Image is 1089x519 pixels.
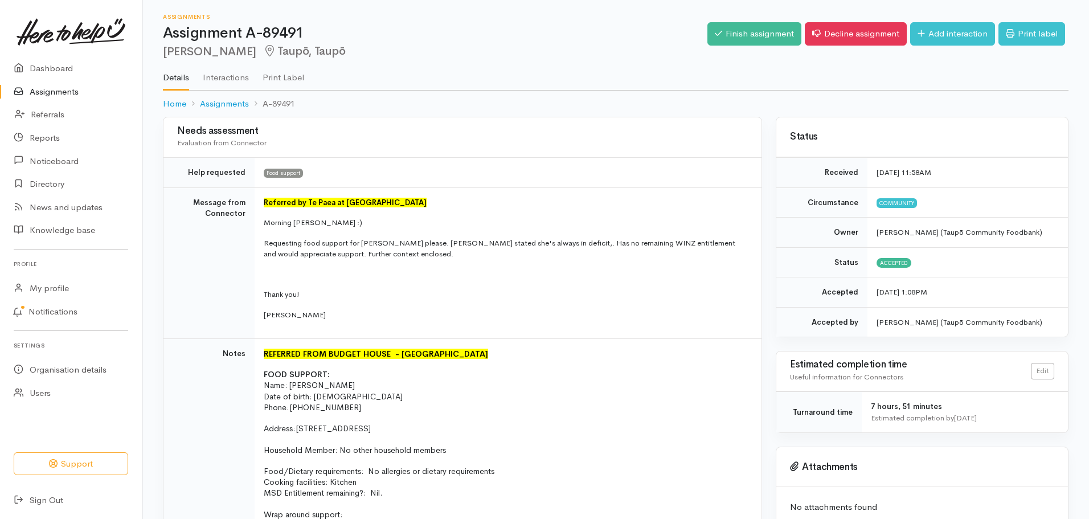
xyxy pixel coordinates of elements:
span: Accepted [877,258,911,267]
span: Date of birth: [DEMOGRAPHIC_DATA] [264,391,403,402]
td: Message from Connector [163,187,255,339]
span: 7 hours, 51 minutes [871,402,942,411]
span: Useful information for Connectors [790,372,903,382]
p: Requesting food support for [PERSON_NAME] please. [PERSON_NAME] stated she's always in deficit,. ... [264,238,748,260]
td: [PERSON_NAME] (Taupō Community Foodbank) [867,307,1068,337]
h3: Status [790,132,1054,142]
p: Thank you! [264,289,748,300]
span: Household Member: No other household members [264,445,446,455]
p: No attachments found [790,501,1054,514]
p: Morning [PERSON_NAME] :) [264,217,748,228]
span: Food support [264,169,303,178]
font: Referred by Te Paea at [GEOGRAPHIC_DATA] [264,198,427,207]
td: Circumstance [776,187,867,218]
span: FOOD SUPPORT: [264,369,330,379]
td: Status [776,247,867,277]
span: Food/Dietary requirements: No allergies or dietary requirements [264,466,494,476]
h3: Needs assessment [177,126,748,137]
a: Interactions [203,58,249,89]
span: Community [877,198,917,207]
span: [PERSON_NAME] (Taupō Community Foodbank) [877,227,1042,237]
a: Print label [998,22,1065,46]
span: Evaluation from Connector [177,138,267,148]
span: Cooking facilities: Kitchen [264,477,357,487]
span: MSD Entitlement remaining?: Nil. [264,488,382,498]
time: [DATE] 1:08PM [877,287,927,297]
td: Accepted [776,277,867,308]
h3: Estimated completion time [790,359,1031,370]
a: Edit [1031,363,1054,379]
td: Accepted by [776,307,867,337]
nav: breadcrumb [163,91,1068,117]
h3: Attachments [790,461,1054,473]
h2: [PERSON_NAME] [163,45,707,58]
a: Details [163,58,189,91]
td: Turnaround time [776,392,862,433]
td: Help requested [163,158,255,188]
button: Support [14,452,128,476]
font: REFERRED FROM BUDGET HOUSE - [GEOGRAPHIC_DATA] [264,349,488,359]
time: [DATE] [954,413,977,423]
td: Received [776,158,867,188]
a: Print Label [263,58,304,89]
a: Decline assignment [805,22,907,46]
a: Finish assignment [707,22,801,46]
div: Estimated completion by [871,412,1054,424]
li: A-89491 [249,97,295,111]
a: Assignments [200,97,249,111]
span: Taupō, Taupō [263,44,346,58]
h6: Profile [14,256,128,272]
h1: Assignment A-89491 [163,25,707,42]
td: Owner [776,218,867,248]
a: Add interaction [910,22,995,46]
h6: Assignments [163,14,707,20]
h6: Settings [14,338,128,353]
time: [DATE] 11:58AM [877,167,931,177]
span: Phone: [PHONE_NUMBER] [264,402,361,412]
a: Home [163,97,186,111]
span: Address: [STREET_ADDRESS] [264,423,371,434]
span: Name: [PERSON_NAME] [264,380,355,390]
p: [PERSON_NAME] [264,309,748,321]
